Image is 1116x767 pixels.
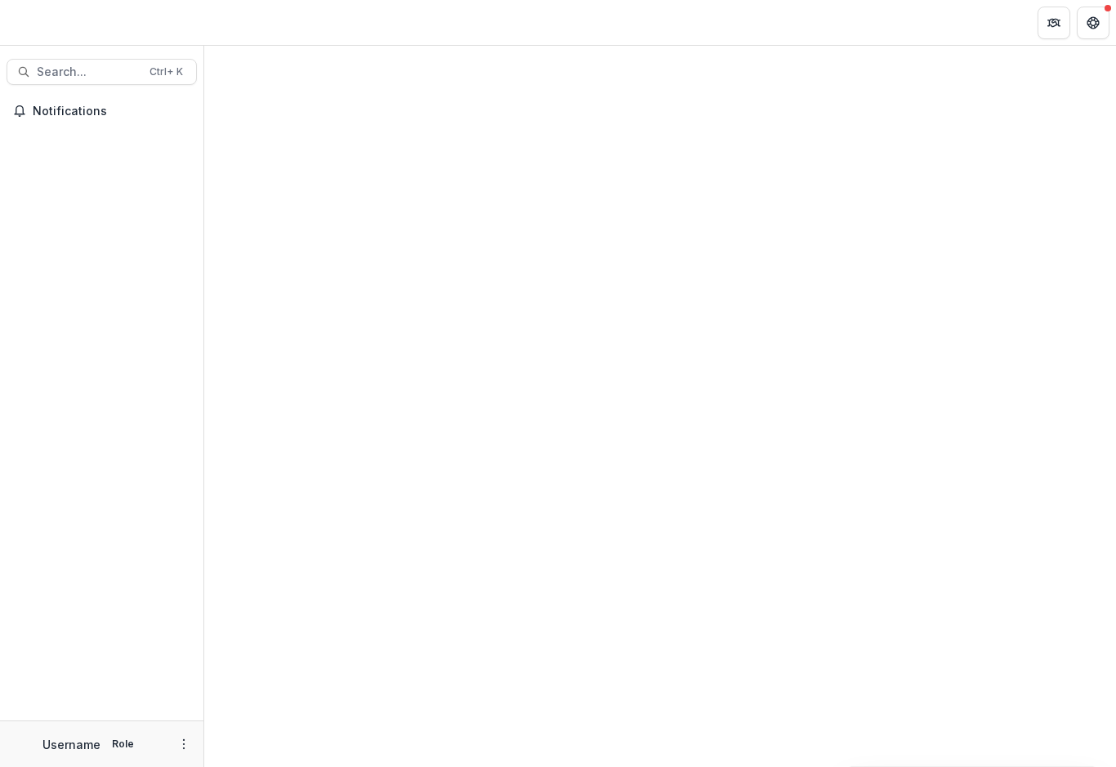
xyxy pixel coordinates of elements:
div: Ctrl + K [146,63,186,81]
p: Username [42,736,100,753]
span: Notifications [33,105,190,118]
nav: breadcrumb [211,11,280,34]
button: Partners [1038,7,1070,39]
button: Get Help [1077,7,1109,39]
button: Search... [7,59,197,85]
button: Notifications [7,98,197,124]
p: Role [107,737,139,751]
button: More [174,734,194,754]
span: Search... [37,65,140,79]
